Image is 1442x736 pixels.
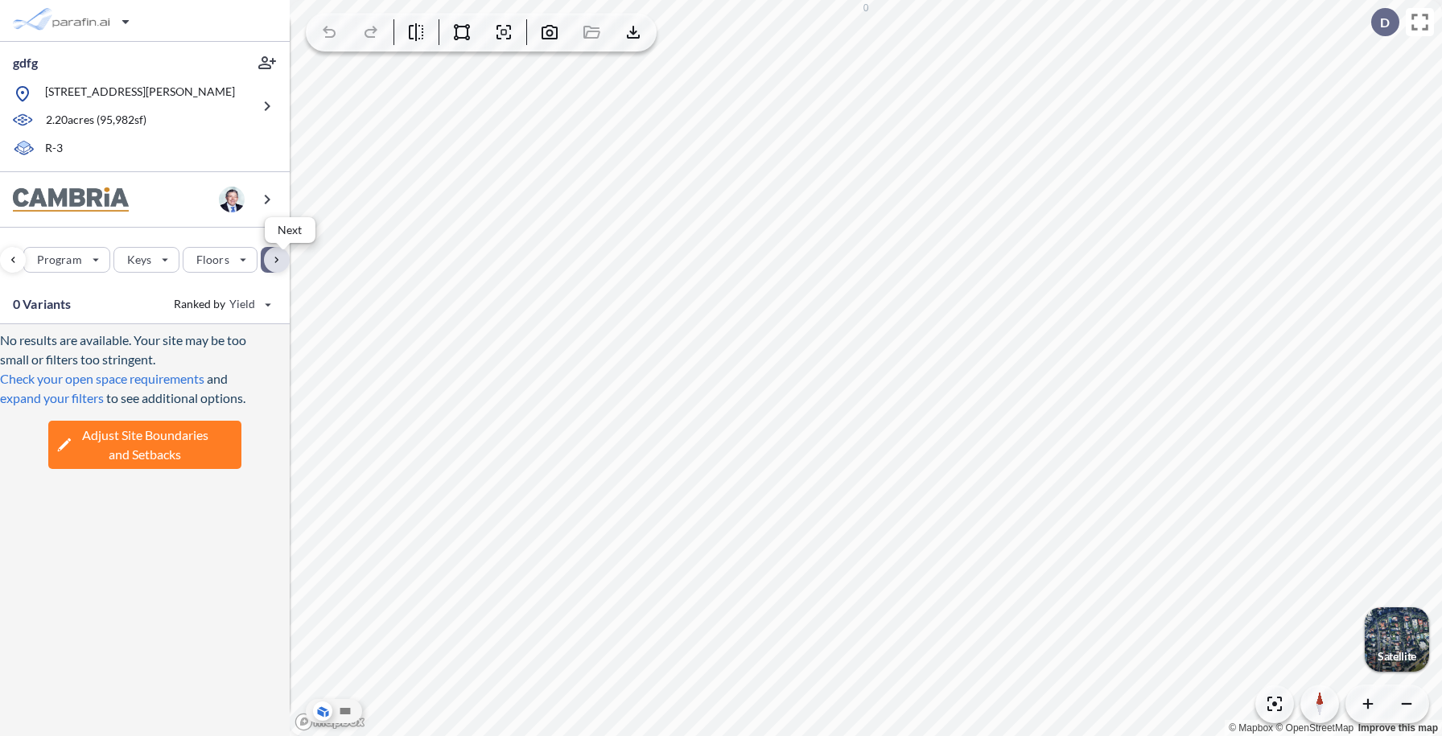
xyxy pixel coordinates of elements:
[37,252,82,268] p: Program
[45,140,63,158] p: R-3
[261,247,350,273] button: Height
[1365,607,1429,672] button: Switcher ImageSatellite
[13,294,72,314] p: 0 Variants
[45,84,235,104] p: [STREET_ADDRESS][PERSON_NAME]
[1380,15,1390,30] p: D
[48,421,241,469] button: Adjust Site Boundariesand Setbacks
[313,701,332,721] button: Aerial View
[161,291,282,317] button: Ranked by Yield
[219,187,245,212] img: user logo
[46,112,146,130] p: 2.20 acres ( 95,982 sf)
[196,252,229,268] p: Floors
[1358,722,1438,734] a: Improve this map
[278,224,303,236] p: Next
[1378,650,1416,663] p: Satellite
[295,713,365,731] a: Mapbox homepage
[229,296,256,312] span: Yield
[13,187,129,212] img: BrandImage
[1229,722,1273,734] a: Mapbox
[183,247,257,273] button: Floors
[23,247,110,273] button: Program
[127,252,151,268] p: Keys
[82,426,208,464] span: Adjust Site Boundaries and Setbacks
[13,54,38,72] p: gdfg
[1275,722,1353,734] a: OpenStreetMap
[336,701,355,721] button: Site Plan
[1365,607,1429,672] img: Switcher Image
[113,247,179,273] button: Keys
